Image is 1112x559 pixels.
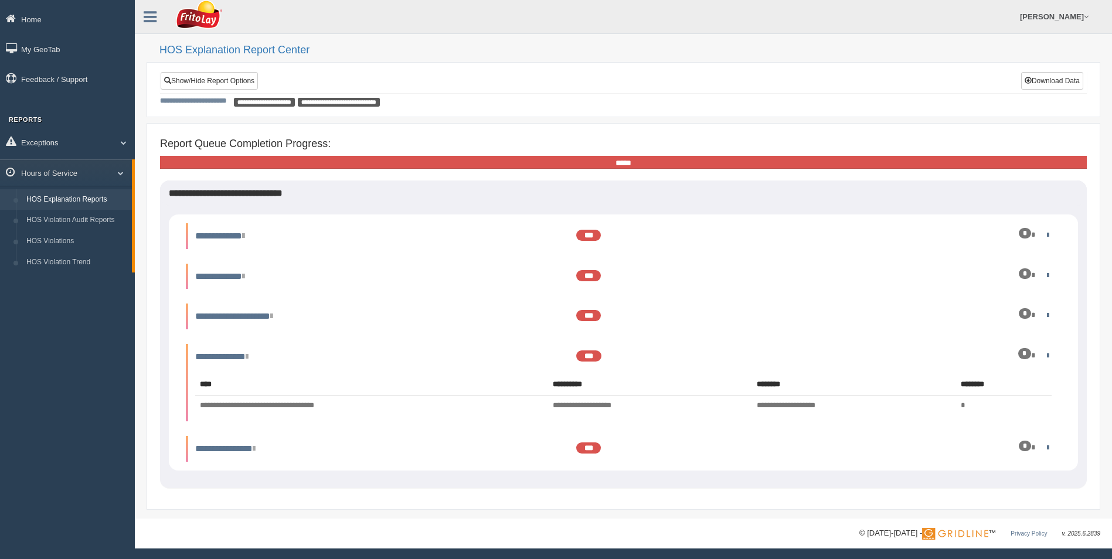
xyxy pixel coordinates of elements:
div: © [DATE]-[DATE] - ™ [859,527,1100,540]
li: Expand [186,344,1060,422]
a: HOS Violations [21,231,132,252]
h2: HOS Explanation Report Center [159,45,1100,56]
li: Expand [186,264,1060,289]
h4: Report Queue Completion Progress: [160,138,1087,150]
a: HOS Violation Trend [21,252,132,273]
button: Download Data [1021,72,1083,90]
span: v. 2025.6.2839 [1062,530,1100,537]
a: Privacy Policy [1011,530,1047,537]
li: Expand [186,436,1060,462]
li: Expand [186,223,1060,249]
a: Show/Hide Report Options [161,72,258,90]
img: Gridline [922,528,988,540]
a: HOS Violation Audit Reports [21,210,132,231]
li: Expand [186,304,1060,329]
a: HOS Explanation Reports [21,189,132,210]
